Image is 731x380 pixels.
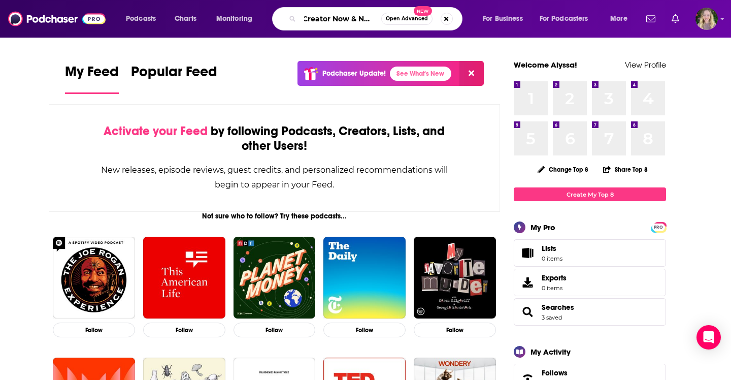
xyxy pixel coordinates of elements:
a: Searches [542,303,574,312]
span: Exports [542,273,567,282]
span: Charts [175,12,196,26]
span: Logged in as lauren19365 [695,8,718,30]
span: My Feed [65,63,119,86]
button: Follow [143,323,225,337]
a: 3 saved [542,314,562,321]
a: Searches [517,305,538,319]
span: Monitoring [216,12,252,26]
p: Podchaser Update! [322,69,386,78]
div: New releases, episode reviews, guest credits, and personalized recommendations will begin to appe... [100,163,449,192]
div: Search podcasts, credits, & more... [282,7,472,30]
span: Podcasts [126,12,156,26]
span: Lists [542,244,562,253]
button: Change Top 8 [531,163,594,176]
img: User Profile [695,8,718,30]
a: Show notifications dropdown [642,10,659,27]
div: Not sure who to follow? Try these podcasts... [49,212,500,220]
span: Activate your Feed [104,123,208,139]
span: More [610,12,627,26]
span: New [414,6,432,16]
div: My Pro [530,223,555,232]
a: Follows [542,368,635,377]
a: Welcome Alyssa! [514,60,577,70]
img: Podchaser - Follow, Share and Rate Podcasts [8,9,106,28]
div: Open Intercom Messenger [696,325,721,350]
div: My Activity [530,347,571,357]
button: Follow [53,323,135,337]
span: For Business [483,12,523,26]
span: PRO [652,224,664,231]
a: Show notifications dropdown [668,10,683,27]
a: Lists [514,239,666,267]
a: Charts [168,11,203,27]
button: Follow [414,323,496,337]
a: Popular Feed [131,63,217,94]
span: Lists [517,246,538,260]
span: Open Advanced [386,16,428,21]
a: Create My Top 8 [514,187,666,201]
span: Follows [542,368,568,377]
button: Show profile menu [695,8,718,30]
button: Share Top 8 [603,160,648,179]
img: This American Life [143,237,225,319]
img: The Daily [323,237,406,319]
span: Exports [517,275,538,290]
img: The Joe Rogan Experience [53,237,135,319]
a: Exports [514,269,666,296]
input: Search podcasts, credits, & more... [300,11,381,27]
a: See What's New [390,67,451,81]
button: open menu [119,11,169,27]
div: by following Podcasts, Creators, Lists, and other Users! [100,124,449,153]
img: My Favorite Murder with Karen Kilgariff and Georgia Hardstark [414,237,496,319]
span: For Podcasters [540,12,588,26]
img: Planet Money [234,237,316,319]
span: 0 items [542,255,562,262]
button: open menu [476,11,536,27]
span: Popular Feed [131,63,217,86]
button: open menu [533,11,603,27]
button: open menu [603,11,640,27]
button: Follow [323,323,406,337]
a: PRO [652,223,664,231]
button: open menu [209,11,265,27]
button: Open AdvancedNew [381,13,433,25]
span: Lists [542,244,556,253]
a: View Profile [625,60,666,70]
a: My Feed [65,63,119,94]
span: Searches [514,298,666,326]
span: 0 items [542,284,567,292]
button: Follow [234,323,316,337]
